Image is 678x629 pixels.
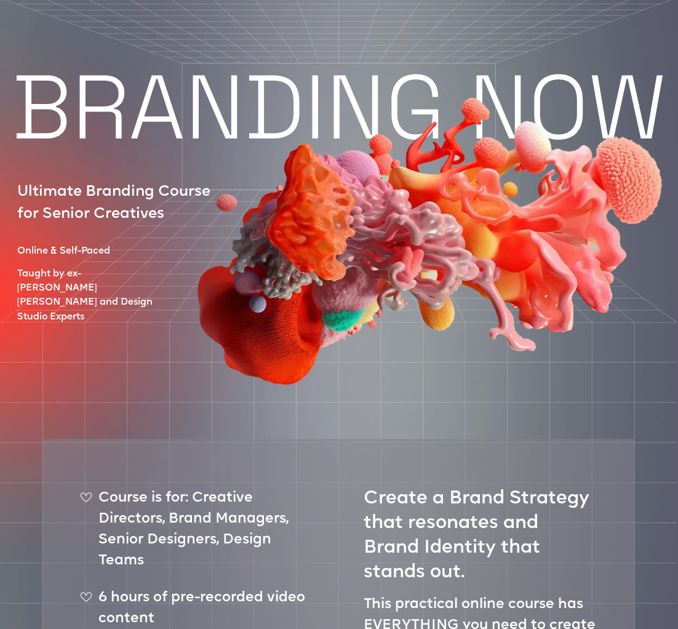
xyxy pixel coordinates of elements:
p: Taught by ex-[PERSON_NAME] [PERSON_NAME] and Design Studio Experts [17,267,153,324]
p: Ultimate Branding Course for Senior Creatives [17,181,221,226]
h2: Create a Brand Strategy that resonates and Brand Identity that stands out. [364,476,598,585]
div: Course is for: Creative Directors, Brand Managers, Senior Designers, Design Teams [80,488,314,582]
